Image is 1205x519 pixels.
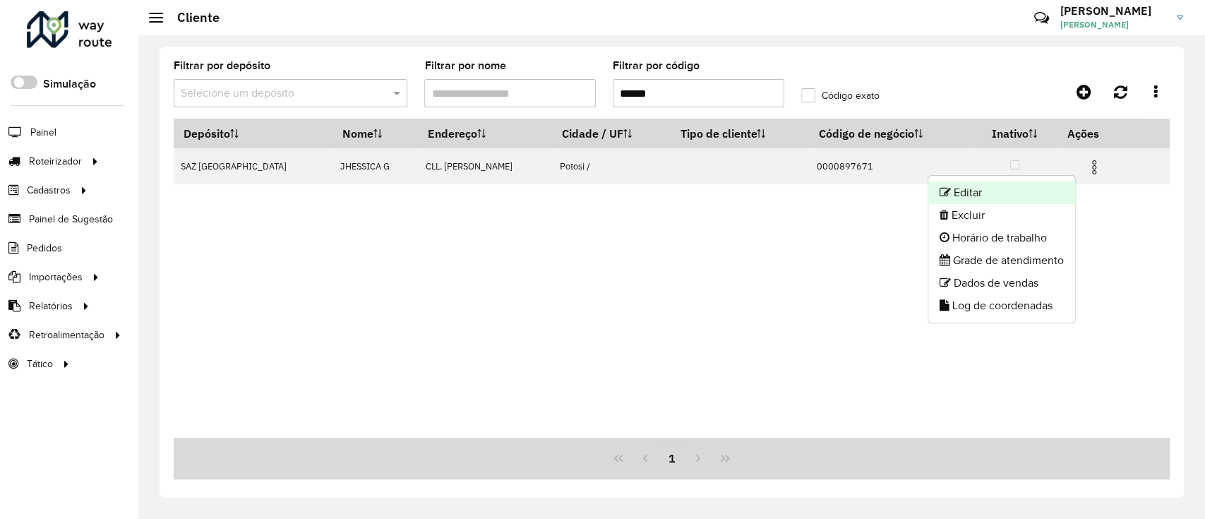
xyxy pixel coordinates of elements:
[1026,3,1057,33] a: Contato Rápido
[928,294,1075,317] li: Log de coordenadas
[552,148,670,184] td: Potosi /
[27,357,53,371] span: Tático
[27,241,62,256] span: Pedidos
[333,119,418,148] th: Nome
[29,212,113,227] span: Painel de Sugestão
[928,204,1075,227] li: Excluir
[1057,119,1142,148] th: Ações
[424,57,505,74] label: Filtrar por nome
[613,57,700,74] label: Filtrar por código
[928,272,1075,294] li: Dados de vendas
[928,249,1075,272] li: Grade de atendimento
[174,148,333,184] td: SAZ [GEOGRAPHIC_DATA]
[29,328,104,342] span: Retroalimentação
[333,148,418,184] td: JHESSICA G
[552,119,670,148] th: Cidade / UF
[659,445,685,472] button: 1
[174,57,270,74] label: Filtrar por depósito
[29,154,82,169] span: Roteirizador
[801,88,880,103] label: Código exato
[27,183,71,198] span: Cadastros
[30,125,56,140] span: Painel
[928,227,1075,249] li: Horário de trabalho
[29,270,83,285] span: Importações
[418,148,552,184] td: CLL. [PERSON_NAME]
[671,119,809,148] th: Tipo de cliente
[972,119,1057,148] th: Inativo
[43,76,96,93] label: Simulação
[1060,4,1166,18] h3: [PERSON_NAME]
[1060,18,1166,31] span: [PERSON_NAME]
[163,10,220,25] h2: Cliente
[928,181,1075,204] li: Editar
[809,119,972,148] th: Código de negócio
[174,119,333,148] th: Depósito
[29,299,73,314] span: Relatórios
[418,119,552,148] th: Endereço
[809,148,972,184] td: 0000897671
